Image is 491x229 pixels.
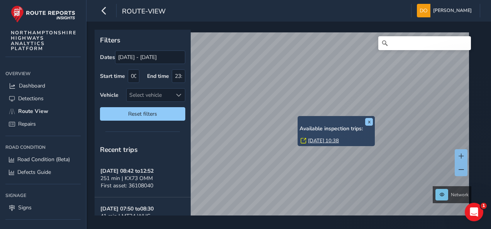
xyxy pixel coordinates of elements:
strong: [DATE] 07:50 to 08:30 [100,205,154,212]
span: [PERSON_NAME] [433,4,472,17]
strong: [DATE] 08:42 to 12:52 [100,167,154,175]
a: Signs [5,201,81,214]
p: Filters [100,35,185,45]
a: Repairs [5,118,81,130]
label: Dates [100,54,115,61]
button: Reset filters [100,107,185,121]
button: [DATE] 08:42 to12:52251 min | KX73 OMMFirst asset: 36108040 [95,160,191,197]
div: Select vehicle [127,89,172,101]
a: Defects Guide [5,166,81,178]
span: Route View [18,108,48,115]
span: Signs [18,204,32,211]
button: [PERSON_NAME] [417,4,474,17]
div: Overview [5,68,81,79]
span: Dashboard [19,82,45,89]
span: 41 min | MT24 WUG [100,212,151,220]
span: Road Condition (Beta) [17,156,70,163]
label: Vehicle [100,91,119,99]
label: Start time [100,72,125,80]
span: route-view [122,7,166,17]
a: Road Condition (Beta) [5,153,81,166]
h6: Available inspection trips: [300,126,373,132]
span: Detections [18,95,44,102]
a: Dashboard [5,79,81,92]
button: x [365,118,373,126]
span: Defects Guide [17,168,51,176]
span: Network [451,192,469,198]
img: rr logo [11,5,75,23]
span: Reset filters [106,110,179,118]
span: NORTHAMPTONSHIRE HIGHWAYS ANALYTICS PLATFORM [11,30,77,51]
canvas: Map [97,32,469,224]
a: Detections [5,92,81,105]
label: End time [147,72,169,80]
img: diamond-layout [417,4,430,17]
span: 1 [481,203,487,209]
span: 251 min | KX73 OMM [100,175,153,182]
div: Signage [5,190,81,201]
span: Recent trips [100,145,138,154]
div: Road Condition [5,141,81,153]
span: First asset: 36108040 [101,182,153,189]
input: Search [378,36,471,50]
a: Route View [5,105,81,118]
iframe: Intercom live chat [465,203,483,221]
span: Repairs [18,120,36,128]
a: [DATE] 10:38 [308,137,339,144]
